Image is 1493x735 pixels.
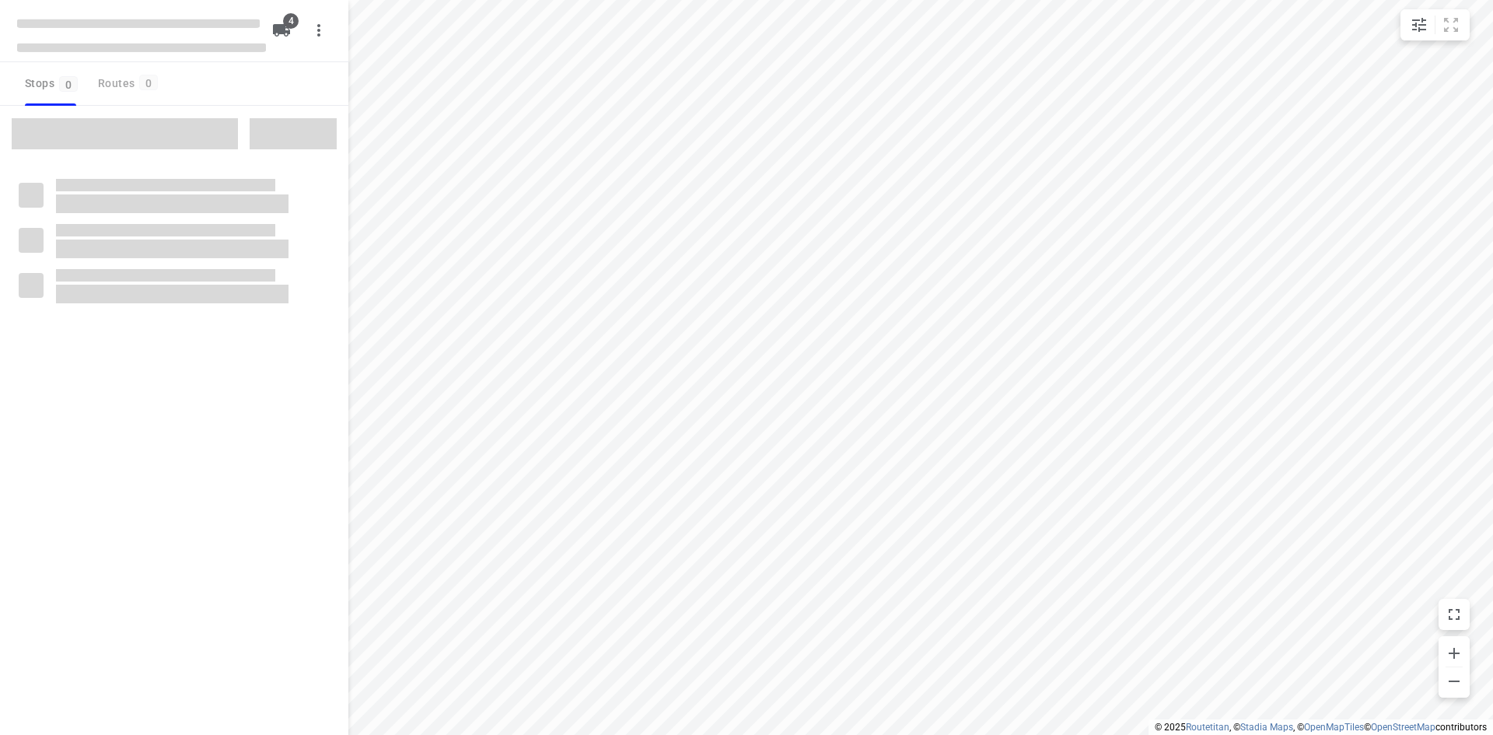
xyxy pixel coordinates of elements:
[1304,722,1364,733] a: OpenMapTiles
[1155,722,1487,733] li: © 2025 , © , © © contributors
[1404,9,1435,40] button: Map settings
[1186,722,1229,733] a: Routetitan
[1371,722,1435,733] a: OpenStreetMap
[1240,722,1293,733] a: Stadia Maps
[1400,9,1470,40] div: small contained button group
